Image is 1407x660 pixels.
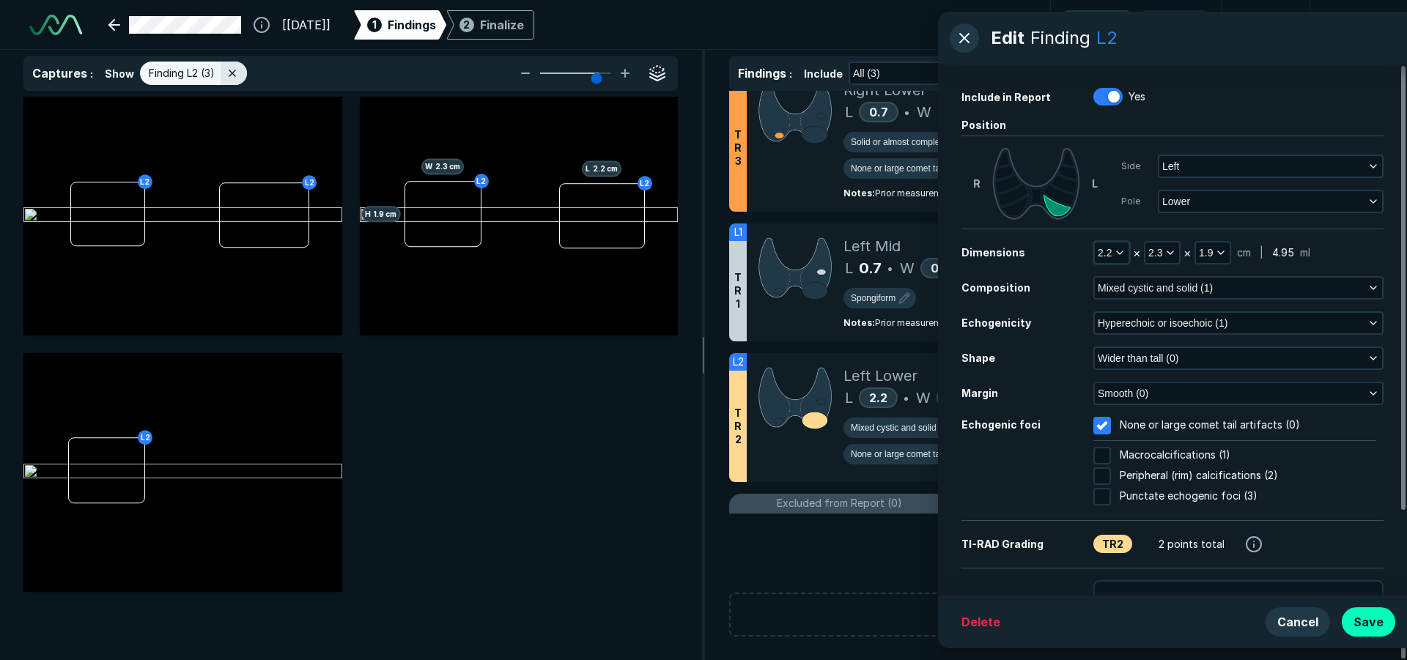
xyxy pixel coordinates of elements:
span: Echogenicity [961,316,1031,329]
span: Show [105,66,134,81]
span: 2 points total [1159,536,1225,552]
span: L [1092,176,1098,191]
span: Hyperechoic or isoechoic (1) [1098,315,1227,331]
button: avatar-name [1322,10,1384,40]
span: Dimensions [961,246,1025,259]
span: Captures [32,66,87,81]
span: Mixed cystic and solid (1) [1098,280,1213,296]
div: Finding [1030,25,1090,51]
span: Composition [961,281,1030,294]
span: Shape [961,352,995,364]
span: 2 [463,17,470,32]
button: Redo [1140,10,1208,40]
span: R [973,176,981,191]
span: Wider than tall (0) [1098,350,1178,366]
div: 2Finalize [446,10,534,40]
span: Peripheral (rim) calcifications (2) [1120,467,1278,485]
div: TR2 [1093,535,1132,553]
span: Position [961,119,1006,131]
div: 1Findings [354,10,446,40]
img: See-Mode Logo [29,15,82,35]
span: L 2.2 cm [582,160,621,177]
button: Save [1342,607,1395,637]
span: Echogenic foci [961,418,1041,431]
span: Margin [961,387,998,399]
button: Delete [950,607,1012,637]
span: ml [1300,245,1310,261]
span: 1.9 [1199,245,1213,261]
span: [[DATE]] [282,16,330,34]
span: Punctate echogenic foci (3) [1120,488,1258,505]
span: cm [1237,245,1251,261]
div: × [1130,242,1144,263]
span: Findings [388,16,436,34]
span: Left [1162,158,1179,174]
div: × [1181,242,1194,263]
div: L2 [1096,25,1118,51]
span: Pole [1121,195,1140,208]
span: H 1.9 cm [361,206,400,222]
button: Cancel [1266,607,1330,637]
span: Smooth (0) [1098,385,1148,401]
span: | [1260,245,1263,261]
span: 4.95 [1272,245,1294,261]
span: Finding L2 (3) [149,65,215,81]
div: Finalize [480,16,524,34]
span: W 2.3 cm [421,158,464,174]
span: Side [1121,160,1140,173]
span: Yes [1129,89,1145,105]
button: Undo [1063,10,1131,40]
span: Macrocalcifications (1) [1120,447,1230,464]
span: TI-RAD Grading [961,538,1044,550]
span: Include in Report [961,91,1051,103]
span: Edit [991,25,1024,51]
span: 1 [372,17,377,32]
span: Lower [1162,193,1190,210]
span: : [90,67,93,80]
span: 2.2 [1098,245,1112,261]
span: 2.3 [1148,245,1162,261]
a: See-Mode Logo [23,9,88,41]
span: None or large comet tail artifacts (0) [1120,417,1300,434]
